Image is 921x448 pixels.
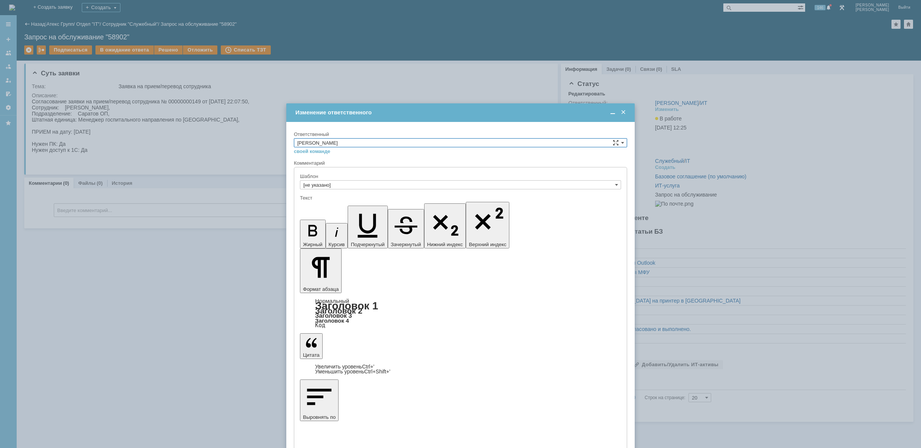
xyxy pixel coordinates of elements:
span: Зачеркнутый [391,242,421,247]
div: Комментарий [294,160,627,167]
a: Заголовок 3 [315,312,352,319]
span: Цитата [303,352,320,358]
span: Ctrl+' [362,364,375,370]
div: Цитата [300,364,621,374]
span: Ctrl+Shift+' [364,368,390,375]
button: Подчеркнутый [348,206,387,248]
span: Нижний индекс [427,242,463,247]
button: Выровнять по [300,379,339,421]
button: Цитата [300,333,323,359]
span: Свернуть (Ctrl + M) [609,109,617,116]
a: своей команде [294,148,330,155]
span: Верхний индекс [469,242,506,247]
div: Формат абзаца [300,298,621,328]
a: Increase [315,364,375,370]
button: Верхний индекс [466,202,509,248]
button: Формат абзаца [300,248,342,293]
button: Нижний индекс [424,203,466,248]
div: Изменение ответственного [295,109,627,116]
button: Курсив [326,223,348,248]
span: Выровнять по [303,414,336,420]
div: Ответственный [294,132,626,137]
span: Курсив [329,242,345,247]
a: Заголовок 4 [315,317,349,324]
div: Шаблон [300,174,620,179]
button: Зачеркнутый [388,209,424,248]
span: Жирный [303,242,323,247]
span: Закрыть [620,109,627,116]
a: Заголовок 2 [315,306,362,315]
a: Заголовок 1 [315,300,378,312]
a: Код [315,322,325,329]
span: Подчеркнутый [351,242,384,247]
button: Жирный [300,220,326,248]
div: Текст [300,195,620,200]
a: Нормальный [315,298,349,304]
span: Сложная форма [613,140,619,146]
span: Формат абзаца [303,286,339,292]
a: Decrease [315,368,390,375]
